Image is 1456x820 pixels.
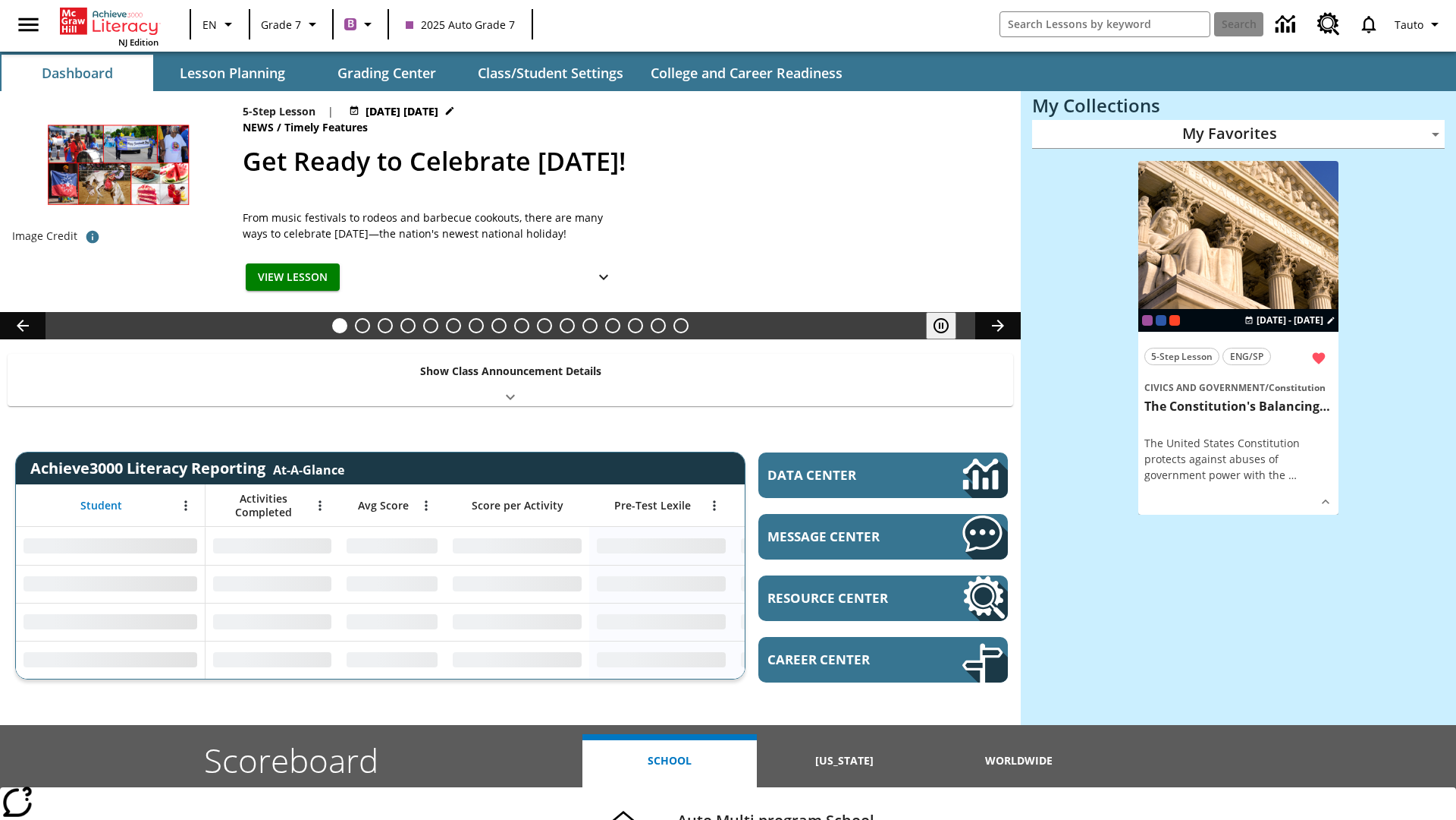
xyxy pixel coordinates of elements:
[703,494,726,517] button: Open Menu
[1144,399,1332,415] h3: The Constitution's Balancing Act
[758,514,1008,560] a: Message Center
[338,11,383,38] button: Boost Class color is purple. Change class color
[605,318,620,333] button: Slide 13 Pre-release lesson
[758,576,1008,621] a: Resource Center, Will open in new tab
[733,565,877,603] div: No Data,
[243,103,315,119] p: 5-Step Lesson
[339,641,445,679] div: No Data,
[1032,120,1445,149] div: My Favorites
[1032,95,1445,116] h3: My Collections
[767,651,917,668] span: Career Center
[1169,315,1180,326] div: Test 1
[1144,381,1265,394] span: Civics and Government
[1144,348,1219,365] button: 5-Step Lesson
[733,603,877,641] div: No Data,
[588,263,619,292] button: Show Details
[2,55,153,91] button: Dashboard
[1269,381,1326,394] span: Constitution
[332,318,347,333] button: Slide 1 Get Ready to Celebrate Juneteenth!
[415,494,438,517] button: Open Menu
[309,494,331,517] button: Open Menu
[12,229,77,244] p: Image Credit
[339,527,445,565] div: No Data,
[1241,314,1338,327] button: Aug 24 - Aug 24 Choose Dates
[6,2,51,47] button: Open side menu
[277,120,281,134] span: /
[311,55,463,91] button: Grading Center
[767,466,911,484] span: Data Center
[243,119,277,136] span: News
[1144,379,1332,396] span: Topic: Civics and Government/Constitution
[243,210,622,241] span: From music festivals to rodeos and barbecue cookouts, there are many ways to celebrate Juneteenth...
[273,459,344,478] div: At-A-Glance
[8,354,1013,406] div: Show Class Announcement Details
[118,36,158,48] span: NJ Edition
[1395,17,1423,33] span: Tauto
[926,312,956,339] button: Pause
[243,210,622,241] div: From music festivals to rodeos and barbecue cookouts, there are many ways to celebrate [DATE]—the...
[1308,4,1349,45] a: Resource Center, Will open in new tab
[420,363,601,379] p: Show Class Announcement Details
[560,318,575,333] button: Slide 11 The Invasion of the Free CD
[1349,5,1389,44] a: Notifications
[1266,4,1308,46] a: Data Center
[261,17,301,33] span: Grade 7
[757,734,931,787] button: [US_STATE]
[60,6,158,36] a: Home
[400,318,416,333] button: Slide 4 Time for Moon Rules?
[466,55,635,91] button: Class/Student Settings
[1305,345,1332,372] button: Remove from Favorites
[472,499,563,512] span: Score per Activity
[378,318,393,333] button: Slide 3 Free Returns: A Gain or a Drain?
[206,565,339,603] div: No Data,
[733,641,877,679] div: No Data,
[628,318,643,333] button: Slide 14 Career Lesson
[1138,161,1338,516] div: lesson details
[206,527,339,565] div: No Data,
[12,103,224,223] img: Photos of red foods and of people celebrating Juneteenth at parades, Opal's Walk, and at a rodeo.
[246,263,340,292] button: View Lesson
[1257,314,1323,327] span: [DATE] - [DATE]
[614,499,691,512] span: Pre-Test Lexile
[284,119,371,136] span: Timely Features
[255,11,328,38] button: Grade: Grade 7, Select a grade
[156,55,308,91] button: Lesson Planning
[206,603,339,641] div: No Data,
[366,103,438,119] span: [DATE] [DATE]
[673,318,689,333] button: Slide 16 Point of View
[174,494,197,517] button: Open Menu
[206,641,339,679] div: No Data,
[423,318,438,333] button: Slide 5 Cruise Ships: Making Waves
[514,318,529,333] button: Slide 9 Attack of the Terrifying Tomatoes
[1156,315,1166,326] div: OL 2025 Auto Grade 8
[1265,381,1269,394] span: /
[196,11,244,38] button: Language: EN, Select a language
[1314,490,1337,513] button: Show Details
[1151,348,1213,364] span: 5-Step Lesson
[733,527,877,565] div: No Data,
[651,318,666,333] button: Slide 15 The Constitution's Balancing Act
[1144,435,1332,483] div: The United States Constitution protects against abuses of government power with the
[1000,12,1210,36] input: search field
[975,312,1021,339] button: Lesson carousel, Next
[582,734,757,787] button: School
[77,223,108,251] button: Image credit: Top, left to right: Aaron of L.A. Photography/Shutterstock; Aaron of L.A. Photograp...
[243,142,1003,181] h2: Get Ready to Celebrate Juneteenth!
[339,565,445,603] div: No Data,
[1230,348,1263,364] span: ENG/SP
[926,312,971,339] div: Pause
[537,318,552,333] button: Slide 10 Fashion Forward in Ancient Rome
[213,492,313,519] span: Activities Completed
[346,103,458,119] button: Jul 17 - Jun 30 Choose Dates
[30,458,344,478] span: Achieve3000 Literacy Reporting
[639,55,855,91] button: College and Career Readiness
[758,453,1008,498] a: Data Center
[469,318,484,333] button: Slide 7 The Last Homesteaders
[1288,468,1297,482] span: …
[339,603,445,641] div: No Data,
[358,499,409,512] span: Avg Score
[582,318,598,333] button: Slide 12 Mixed Practice: Citing Evidence
[1142,315,1153,326] div: Current Class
